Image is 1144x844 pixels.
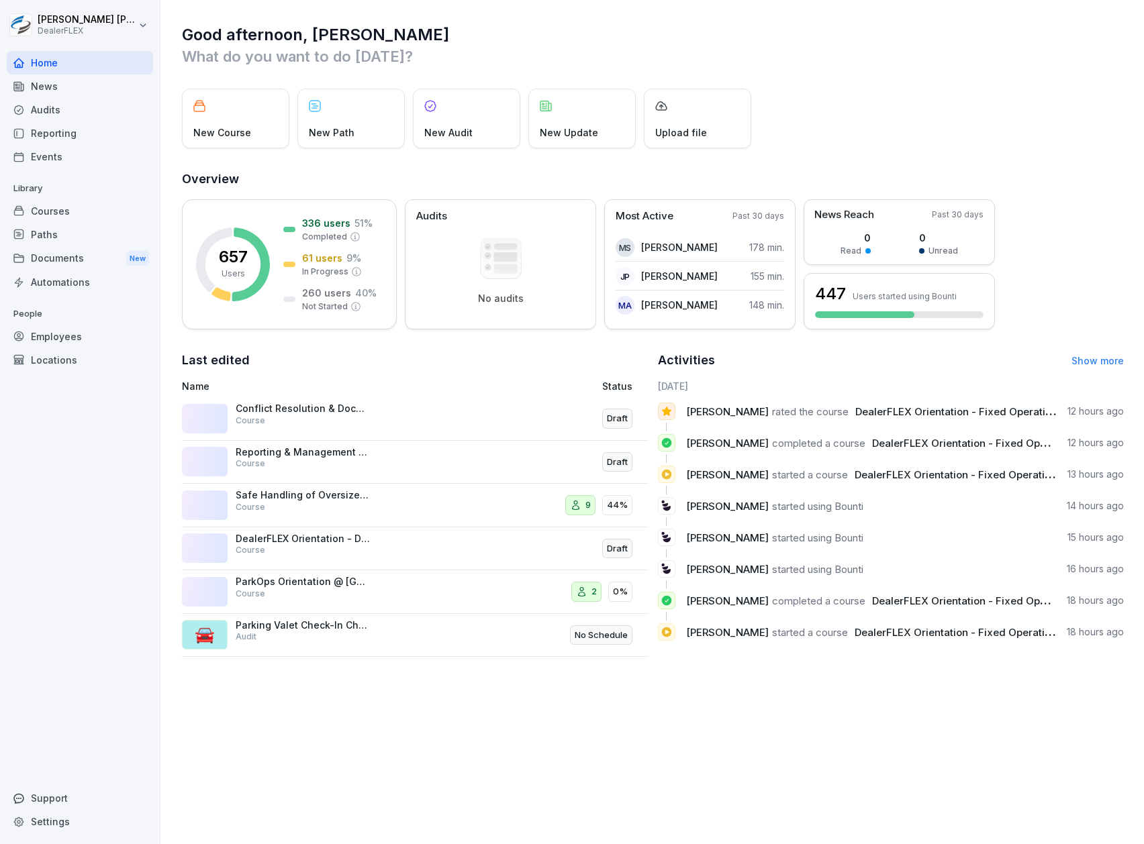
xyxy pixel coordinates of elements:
[193,125,251,140] p: New Course
[236,458,265,470] p: Course
[236,501,265,513] p: Course
[575,629,628,642] p: No Schedule
[182,351,649,370] h2: Last edited
[1067,436,1124,450] p: 12 hours ago
[686,468,769,481] span: [PERSON_NAME]
[7,199,153,223] a: Courses
[354,216,373,230] p: 51 %
[1067,625,1124,639] p: 18 hours ago
[7,98,153,121] a: Audits
[772,500,863,513] span: started using Bounti
[585,498,591,512] p: 9
[1071,355,1124,366] a: Show more
[236,489,370,501] p: Safe Handling of Oversized Vehicles
[7,325,153,348] a: Employees
[236,403,370,415] p: Conflict Resolution & Documentation (Supervisor)
[641,269,718,283] p: [PERSON_NAME]
[749,298,784,312] p: 148 min.
[686,594,769,607] span: [PERSON_NAME]
[686,626,769,639] span: [PERSON_NAME]
[772,405,849,418] span: rated the course
[236,619,370,631] p: Parking Valet Check-In Checklist
[7,223,153,246] a: Paths
[302,266,348,278] p: In Progress
[7,74,153,98] a: News
[686,563,769,576] span: [PERSON_NAME]
[7,303,153,325] p: People
[616,267,634,286] div: JP
[751,269,784,283] p: 155 min.
[932,209,984,221] p: Past 30 days
[607,542,628,556] p: Draft
[616,209,673,224] p: Most Active
[686,531,769,544] span: [PERSON_NAME]
[1067,531,1124,544] p: 15 hours ago
[7,810,153,833] a: Settings
[641,298,718,312] p: [PERSON_NAME]
[772,468,848,481] span: started a course
[655,125,707,140] p: Upload file
[302,301,348,313] p: Not Started
[749,240,784,254] p: 178 min.
[302,231,347,243] p: Completed
[182,570,649,614] a: ParkOps Orientation @ [GEOGRAPHIC_DATA]Course20%
[641,240,718,254] p: [PERSON_NAME]
[182,46,1124,67] p: What do you want to do [DATE]?
[182,527,649,571] a: DealerFLEX Orientation - Detail DivisionCourseDraft
[1067,468,1124,481] p: 13 hours ago
[416,209,447,224] p: Audits
[772,594,865,607] span: completed a course
[872,594,1121,607] span: DealerFLEX Orientation - Fixed Operations Division
[658,351,715,370] h2: Activities
[182,484,649,527] a: Safe Handling of Oversized VehiclesCourse944%
[182,379,471,393] p: Name
[7,51,153,74] a: Home
[772,563,863,576] span: started using Bounti
[1067,499,1124,513] p: 14 hours ago
[38,26,136,36] p: DealerFLEX
[38,14,136,25] p: [PERSON_NAME] [PERSON_NAME]
[841,231,871,245] p: 0
[7,121,153,145] a: Reporting
[872,437,1121,450] span: DealerFLEX Orientation - Fixed Operations Division
[346,251,361,265] p: 9 %
[7,270,153,294] div: Automations
[772,626,848,639] span: started a course
[236,415,265,427] p: Course
[236,446,370,458] p: Reporting & Management of Claims (Supervisor)
[182,170,1124,189] h2: Overview
[182,24,1124,46] h1: Good afternoon, [PERSON_NAME]
[616,296,634,315] div: MA
[7,246,153,271] div: Documents
[236,544,265,556] p: Course
[732,210,784,222] p: Past 30 days
[772,437,865,450] span: completed a course
[772,531,863,544] span: started using Bounti
[855,468,1103,481] span: DealerFLEX Orientation - Fixed Operations Division
[613,585,628,598] p: 0%
[686,500,769,513] span: [PERSON_NAME]
[309,125,354,140] p: New Path
[236,588,265,600] p: Course
[236,533,370,545] p: DealerFLEX Orientation - Detail Division
[195,623,215,647] p: 🚘
[7,145,153,168] a: Events
[1067,562,1124,576] p: 16 hours ago
[855,626,1103,639] span: DealerFLEX Orientation - Fixed Operations Division
[607,498,628,512] p: 44%
[355,286,377,300] p: 40 %
[182,614,649,657] a: 🚘Parking Valet Check-In ChecklistAuditNo Schedule
[658,379,1125,393] h6: [DATE]
[607,412,628,425] p: Draft
[7,178,153,199] p: Library
[182,397,649,441] a: Conflict Resolution & Documentation (Supervisor)CourseDraft
[815,282,846,305] h3: 447
[236,631,256,643] p: Audit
